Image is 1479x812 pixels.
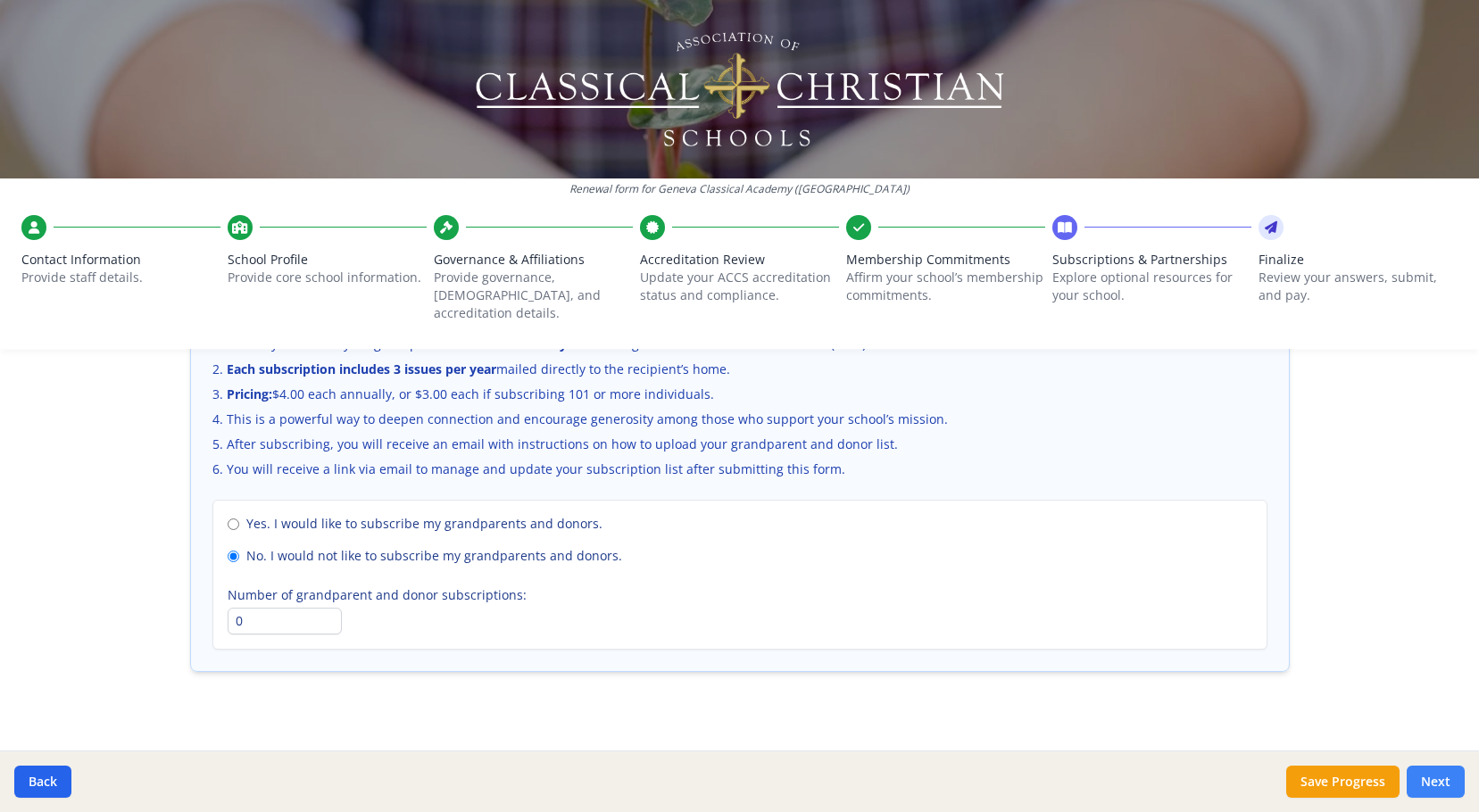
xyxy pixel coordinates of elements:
span: Contact Information [21,251,220,269]
li: mailed directly to the recipient’s home. [212,360,1267,378]
li: You will receive a link via email to manage and update your subscription list after submitting th... [212,460,1267,478]
p: Update your ACCS accreditation status and compliance. [640,269,839,304]
li: After subscribing, you will receive an email with instructions on how to upload your grandparent ... [212,435,1267,453]
li: This is a powerful way to deepen connection and encourage generosity among those who support your... [212,410,1267,428]
span: Membership Commitments [846,251,1045,269]
button: Next [1407,766,1465,798]
strong: Pricing: [227,385,272,402]
p: Affirm your school’s membership commitments. [846,269,1045,304]
button: Back [14,766,71,798]
span: School Profile [228,251,427,269]
span: Finalize [1259,251,1458,269]
input: No. I would not like to subscribe my grandparents and donors. [228,551,239,562]
img: Logo [472,27,1007,152]
strong: Each subscription includes 3 issues per year [227,360,496,377]
p: Review your answers, submit, and pay. [1259,269,1458,304]
button: Save Progress [1286,766,1400,798]
p: Provide governance, [DEMOGRAPHIC_DATA], and accreditation details. [434,269,633,322]
span: Yes. I would like to subscribe my grandparents and donors. [246,515,602,533]
p: Provide core school information. [228,269,427,286]
span: Governance & Affiliations [434,251,633,269]
p: Explore optional resources for your school. [1052,269,1251,304]
li: $4.00 each annually, or $3.00 each if subscribing 101 or more individuals. [212,385,1267,403]
p: Provide staff details. [21,269,220,286]
span: Accreditation Review [640,251,839,269]
input: Yes. I would like to subscribe my grandparents and donors. [228,518,239,530]
span: Subscriptions & Partnerships [1052,251,1251,269]
span: No. I would not like to subscribe my grandparents and donors. [246,547,622,565]
label: Number of grandparent and donor subscriptions: [228,586,1252,604]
